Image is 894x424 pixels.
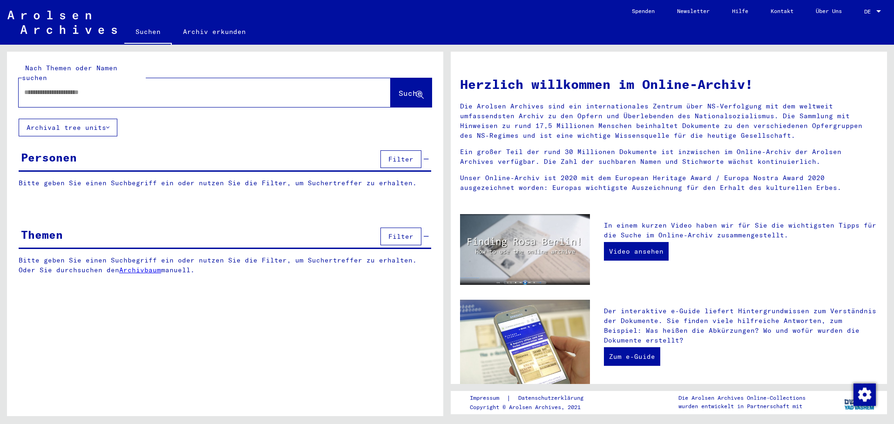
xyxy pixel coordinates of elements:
button: Suche [391,78,432,107]
a: Datenschutzerklärung [511,393,595,403]
p: Die Arolsen Archives Online-Collections [678,394,806,402]
span: Suche [399,88,422,98]
a: Impressum [470,393,507,403]
div: | [470,393,595,403]
a: Archivbaum [119,266,161,274]
h1: Herzlich willkommen im Online-Archiv! [460,74,878,94]
span: Filter [388,155,413,163]
p: Copyright © Arolsen Archives, 2021 [470,403,595,411]
p: Bitte geben Sie einen Suchbegriff ein oder nutzen Sie die Filter, um Suchertreffer zu erhalten. O... [19,256,432,275]
a: Suchen [124,20,172,45]
p: Der interaktive e-Guide liefert Hintergrundwissen zum Verständnis der Dokumente. Sie finden viele... [604,306,878,345]
img: video.jpg [460,214,590,285]
img: yv_logo.png [842,390,877,414]
a: Video ansehen [604,242,669,261]
span: Filter [388,232,413,241]
img: eguide.jpg [460,300,590,386]
p: Unser Online-Archiv ist 2020 mit dem European Heritage Award / Europa Nostra Award 2020 ausgezeic... [460,173,878,193]
p: Ein großer Teil der rund 30 Millionen Dokumente ist inzwischen im Online-Archiv der Arolsen Archi... [460,147,878,167]
img: Zustimmung ändern [853,384,876,406]
p: In einem kurzen Video haben wir für Sie die wichtigsten Tipps für die Suche im Online-Archiv zusa... [604,221,878,240]
button: Archival tree units [19,119,117,136]
a: Zum e-Guide [604,347,660,366]
button: Filter [380,150,421,168]
mat-label: Nach Themen oder Namen suchen [22,64,117,82]
span: DE [864,8,874,15]
div: Themen [21,226,63,243]
p: Bitte geben Sie einen Suchbegriff ein oder nutzen Sie die Filter, um Suchertreffer zu erhalten. [19,178,431,188]
div: Zustimmung ändern [853,383,875,405]
button: Filter [380,228,421,245]
p: Die Arolsen Archives sind ein internationales Zentrum über NS-Verfolgung mit dem weltweit umfasse... [460,101,878,141]
a: Archiv erkunden [172,20,257,43]
img: Arolsen_neg.svg [7,11,117,34]
p: wurden entwickelt in Partnerschaft mit [678,402,806,411]
div: Personen [21,149,77,166]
